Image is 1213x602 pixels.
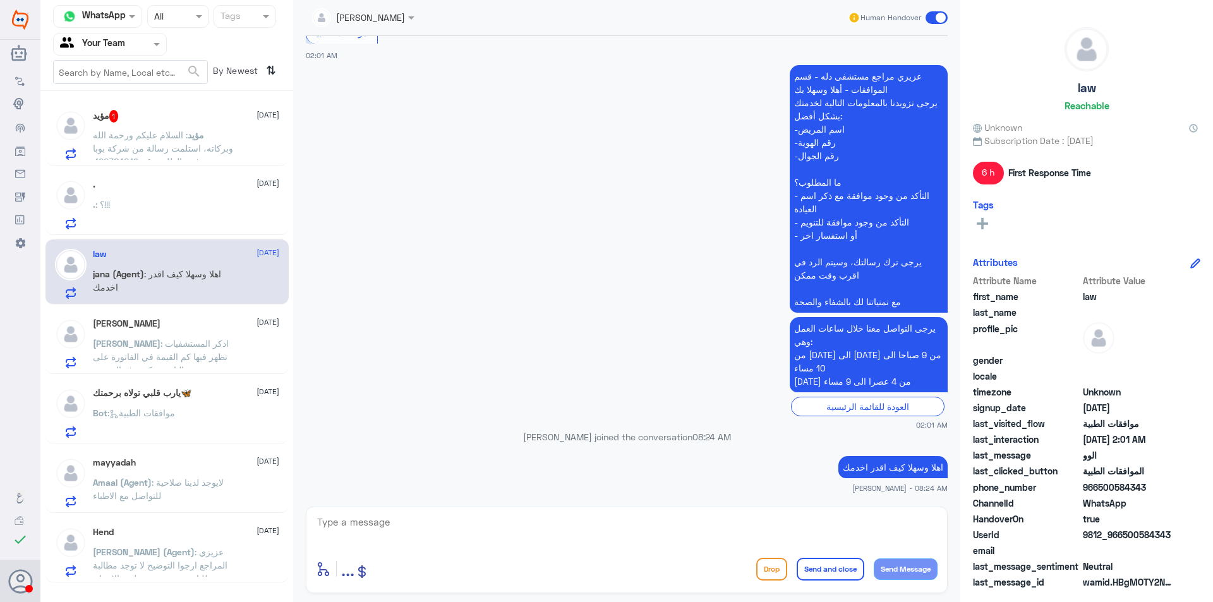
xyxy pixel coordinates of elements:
[1083,385,1174,399] span: Unknown
[973,290,1080,303] span: first_name
[1083,354,1174,367] span: null
[1083,448,1174,462] span: الوو
[256,178,279,189] span: [DATE]
[93,318,160,329] h5: Abdulrahman Amri
[93,268,144,279] span: jana (Agent)
[93,249,106,260] h5: law
[1083,322,1114,354] img: defaultAdmin.png
[692,431,731,442] span: 08:24 AM
[54,61,207,83] input: Search by Name, Local etc…
[852,483,948,493] span: [PERSON_NAME] - 08:24 AM
[93,388,191,399] h5: ‏يارب قلبي تولاه برحمتك🦋
[1008,166,1091,179] span: First Response Time
[186,64,202,79] span: search
[55,110,87,141] img: defaultAdmin.png
[973,256,1018,268] h6: Attributes
[60,35,79,54] img: yourTeam.svg
[55,179,87,211] img: defaultAdmin.png
[93,268,221,292] span: : اهلا وسهلا كيف اقدر اخدمك
[93,199,95,210] span: .
[1083,575,1174,589] span: wamid.HBgMOTY2NTAwNTg0MzQzFQIAEhgUM0ExRTc2MDMyOEMwMzdCQjVGNTUA
[1083,433,1174,446] span: 2025-09-13T23:01:19.601Z
[256,247,279,258] span: [DATE]
[973,448,1080,462] span: last_message
[13,532,28,547] i: check
[973,385,1080,399] span: timezone
[1083,401,1174,414] span: 2025-09-13T23:00:59.906Z
[219,9,241,25] div: Tags
[95,199,110,210] span: : ؟!!!
[93,477,224,501] span: : لايوجد لدينا صلاحية للتواصل مع الاطباء
[341,557,354,580] span: ...
[256,525,279,536] span: [DATE]
[973,417,1080,430] span: last_visited_flow
[55,249,87,280] img: defaultAdmin.png
[306,430,948,443] p: [PERSON_NAME] joined the conversation
[93,110,119,123] h5: مؤيد
[916,419,948,430] span: 02:01 AM
[790,65,948,313] p: 14/9/2025, 2:01 AM
[973,575,1080,589] span: last_message_id
[8,569,32,593] button: Avatar
[973,306,1080,319] span: last_name
[1083,417,1174,430] span: موافقات الطبية
[756,558,787,581] button: Drop
[93,546,195,557] span: [PERSON_NAME] (Agent)
[93,338,229,375] span: : اذكر المستشفيات تظهر فيها كم القيمة في الفاتورة على التامين وكم يدفع المريض
[1065,100,1109,111] h6: Reachable
[1083,290,1174,303] span: law
[208,60,261,85] span: By Newest
[973,464,1080,478] span: last_clicked_button
[107,407,175,418] span: : موافقات الطبية
[973,497,1080,510] span: ChannelId
[93,477,152,488] span: Amaal (Agent)
[256,386,279,397] span: [DATE]
[973,370,1080,383] span: locale
[1083,481,1174,494] span: 966500584343
[341,555,354,583] button: ...
[1065,28,1108,71] img: defaultAdmin.png
[266,60,276,81] i: ⇅
[1083,528,1174,541] span: 9812_966500584343
[973,433,1080,446] span: last_interaction
[973,560,1080,573] span: last_message_sentiment
[256,109,279,121] span: [DATE]
[93,546,227,584] span: : عزيزي المراجع ارجوا التوضيح لا توجد مطالبة للتامين بخصوص تنظيف الاسنان
[973,274,1080,287] span: Attribute Name
[1083,544,1174,557] span: null
[93,338,160,349] span: [PERSON_NAME]
[790,317,948,392] p: 14/9/2025, 2:01 AM
[973,354,1080,367] span: gender
[838,456,948,478] p: 14/9/2025, 8:24 AM
[1078,81,1096,95] h5: law
[311,27,373,38] span: الموافقات الطبية
[860,12,921,23] span: Human Handover
[1083,370,1174,383] span: null
[55,527,87,558] img: defaultAdmin.png
[1083,497,1174,510] span: 2
[973,481,1080,494] span: phone_number
[791,397,944,416] div: العودة للقائمة الرئيسية
[256,455,279,467] span: [DATE]
[973,512,1080,526] span: HandoverOn
[973,401,1080,414] span: signup_date
[1083,512,1174,526] span: true
[797,558,864,581] button: Send and close
[256,316,279,328] span: [DATE]
[973,162,1004,184] span: 6 h
[93,527,114,538] h5: Hend
[93,457,136,468] h5: mayyadah
[1083,560,1174,573] span: 0
[109,110,119,123] span: 1
[306,51,337,59] span: 02:01 AM
[93,129,235,352] span: : السلام عليكم ورحمة الله وبركاته، استلمت رسالة من شركة بوبا تفيد برفض الطلب رقم 122384012. وبعد ...
[60,7,79,26] img: whatsapp.png
[973,121,1022,134] span: Unknown
[1083,464,1174,478] span: الموافقات الطبية
[973,528,1080,541] span: UserId
[1083,274,1174,287] span: Attribute Value
[93,407,107,418] span: Bot
[973,134,1200,147] span: Subscription Date : [DATE]
[55,388,87,419] img: defaultAdmin.png
[874,558,938,580] button: Send Message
